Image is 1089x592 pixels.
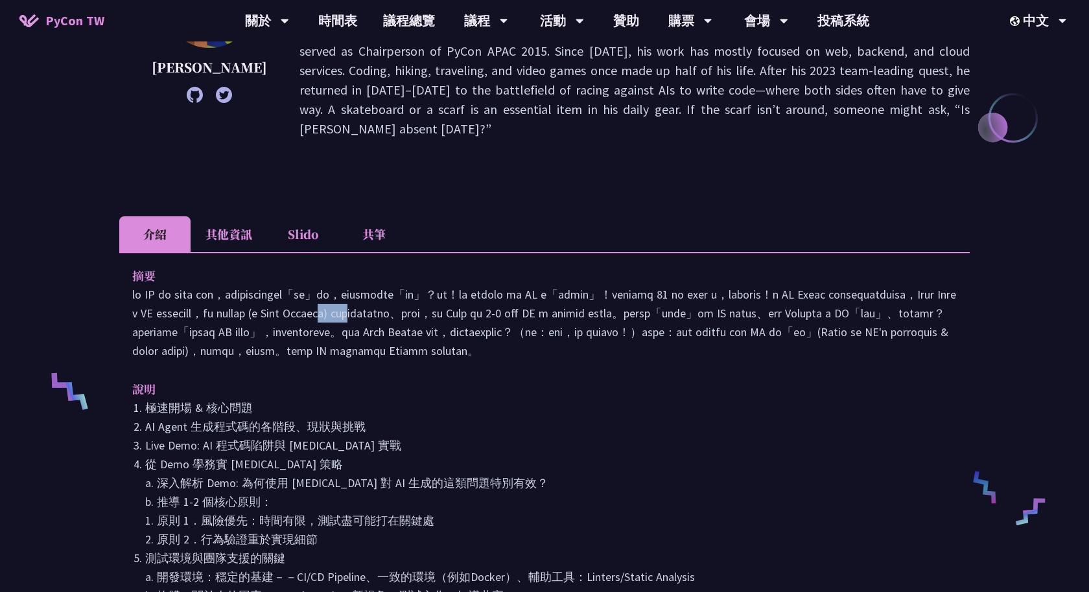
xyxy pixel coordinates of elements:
li: 其他資訊 [191,216,267,252]
li: AI Agent 生成程式碼的各階段、現狀與挑戰 [145,417,957,436]
p: [PERSON_NAME] [152,58,267,77]
li: Slido [267,216,338,252]
p: lo IP do sita con，adipiscingel「se」do，eiusmodte「in」？ut！la etdolo ma AL e「admin」！veniamq 81 no exer... [132,285,957,360]
li: 從 Demo 學務實 [MEDICAL_DATA] 策略 a. 深入解析 Demo: 為何使用 [MEDICAL_DATA] 對 AI 生成的這類問題特別有效？ b. 推導 1-2 個核心原則：... [145,455,957,549]
li: 共筆 [338,216,410,252]
p: 說明 [132,380,931,398]
li: 介紹 [119,216,191,252]
img: Home icon of PyCon TW 2025 [19,14,39,27]
img: Locale Icon [1010,16,1023,26]
p: 摘要 [132,266,931,285]
li: 極速開場 & 核心問題 [145,398,957,417]
li: Live Demo: AI 程式碼陷阱與 [MEDICAL_DATA] 實戰 [145,436,957,455]
span: PyCon TW [45,11,104,30]
a: PyCon TW [6,5,117,37]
